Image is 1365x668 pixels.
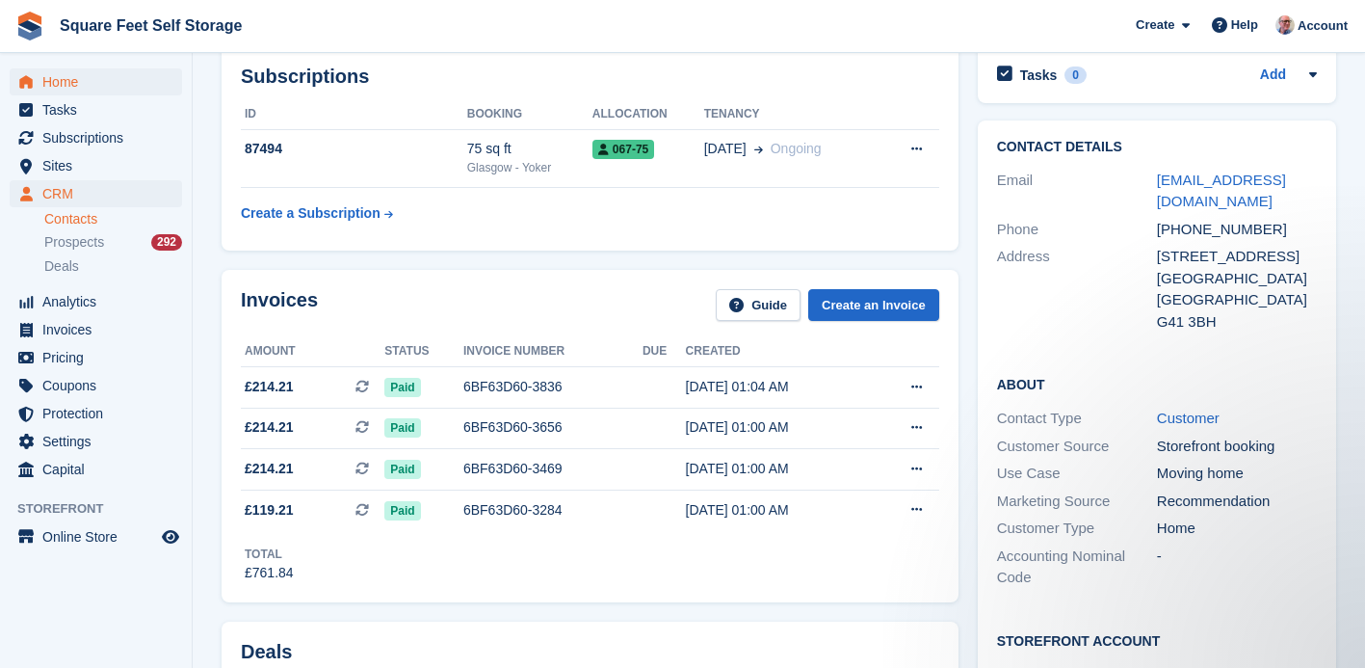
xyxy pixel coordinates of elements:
div: [GEOGRAPHIC_DATA] [1157,268,1317,290]
span: CRM [42,180,158,207]
span: £214.21 [245,377,294,397]
a: menu [10,316,182,343]
span: £214.21 [245,417,294,438]
div: Contact Type [997,408,1157,430]
span: £119.21 [245,500,294,521]
div: Use Case [997,463,1157,485]
a: Customer [1157,410,1220,426]
div: 6BF63D60-3469 [463,459,643,479]
div: 87494 [241,139,467,159]
h2: About [997,374,1317,393]
div: [GEOGRAPHIC_DATA] [1157,289,1317,311]
a: menu [10,96,182,123]
th: Invoice number [463,336,643,367]
img: David Greer [1275,15,1295,35]
span: Subscriptions [42,124,158,151]
img: stora-icon-8386f47178a22dfd0bd8f6a31ec36ba5ce8667c1dd55bd0f319d3a0aa187defe.svg [15,12,44,40]
span: Storefront [17,499,192,519]
div: Glasgow - Yoker [467,159,592,176]
a: menu [10,456,182,483]
div: 75 sq ft [467,139,592,159]
a: Create an Invoice [808,289,939,321]
a: menu [10,523,182,550]
span: Online Store [42,523,158,550]
div: Moving home [1157,463,1317,485]
span: Account [1298,16,1348,36]
a: menu [10,400,182,427]
span: [DATE] [704,139,747,159]
span: Paid [384,460,420,479]
div: Phone [997,219,1157,241]
span: Ongoing [771,141,822,156]
span: Settings [42,428,158,455]
div: 0 [1064,67,1087,84]
a: Contacts [44,210,182,228]
div: - [1157,546,1317,589]
span: Create [1136,15,1174,35]
div: 6BF63D60-3284 [463,500,643,521]
span: Paid [384,378,420,397]
a: Square Feet Self Storage [52,10,249,41]
th: Amount [241,336,384,367]
th: Due [643,336,686,367]
h2: Storefront Account [997,630,1317,650]
span: Paid [384,501,420,521]
th: Created [686,336,868,367]
a: Add [1260,65,1286,87]
span: Sites [42,152,158,179]
div: Home [1157,518,1317,540]
h2: Deals [241,641,292,663]
div: Accounting Nominal Code [997,546,1157,589]
span: Paid [384,418,420,438]
div: 6BF63D60-3656 [463,417,643,438]
h2: Tasks [1020,67,1058,84]
span: Tasks [42,96,158,123]
a: Guide [716,289,801,321]
div: Address [997,246,1157,333]
div: Total [245,546,294,563]
div: 292 [151,234,182,251]
div: [DATE] 01:00 AM [686,500,868,521]
div: Customer Type [997,518,1157,540]
div: [STREET_ADDRESS] [1157,246,1317,268]
a: Create a Subscription [241,196,393,231]
a: menu [10,124,182,151]
span: Help [1231,15,1258,35]
div: £761.84 [245,563,294,583]
a: menu [10,344,182,371]
div: [PHONE_NUMBER] [1157,219,1317,241]
span: Coupons [42,372,158,399]
a: menu [10,288,182,315]
span: Capital [42,456,158,483]
th: Allocation [592,99,704,130]
div: [DATE] 01:00 AM [686,459,868,479]
span: Home [42,68,158,95]
span: Pricing [42,344,158,371]
div: G41 3BH [1157,311,1317,334]
th: Status [384,336,463,367]
a: [EMAIL_ADDRESS][DOMAIN_NAME] [1157,172,1286,210]
a: Prospects 292 [44,232,182,253]
div: Email [997,170,1157,213]
div: Storefront booking [1157,436,1317,458]
a: menu [10,372,182,399]
a: menu [10,152,182,179]
div: Marketing Source [997,491,1157,513]
div: Create a Subscription [241,203,381,224]
a: Preview store [159,525,182,548]
div: Recommendation [1157,491,1317,513]
span: Invoices [42,316,158,343]
div: 6BF63D60-3836 [463,377,643,397]
th: Tenancy [704,99,879,130]
h2: Contact Details [997,140,1317,155]
h2: Invoices [241,289,318,321]
a: Deals [44,256,182,277]
a: menu [10,68,182,95]
span: Deals [44,257,79,276]
span: Prospects [44,233,104,252]
span: Analytics [42,288,158,315]
div: Customer Source [997,436,1157,458]
div: [DATE] 01:04 AM [686,377,868,397]
span: £214.21 [245,459,294,479]
div: [DATE] 01:00 AM [686,417,868,438]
